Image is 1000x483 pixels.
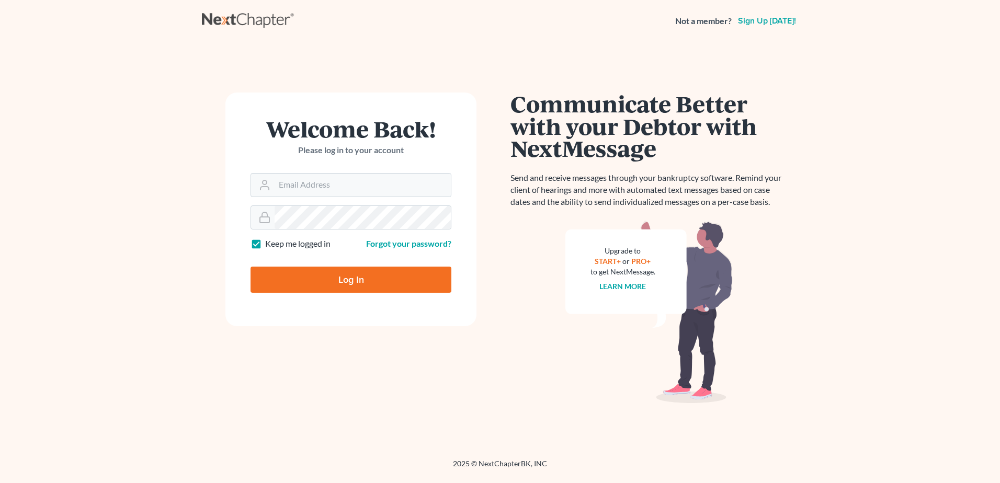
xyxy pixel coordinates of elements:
[736,17,798,25] a: Sign up [DATE]!
[590,267,655,277] div: to get NextMessage.
[675,15,732,27] strong: Not a member?
[510,172,788,208] p: Send and receive messages through your bankruptcy software. Remind your client of hearings and mo...
[590,246,655,256] div: Upgrade to
[623,257,630,266] span: or
[366,238,451,248] a: Forgot your password?
[275,174,451,197] input: Email Address
[510,93,788,159] h1: Communicate Better with your Debtor with NextMessage
[251,118,451,140] h1: Welcome Back!
[565,221,733,404] img: nextmessage_bg-59042aed3d76b12b5cd301f8e5b87938c9018125f34e5fa2b7a6b67550977c72.svg
[600,282,646,291] a: Learn more
[632,257,651,266] a: PRO+
[251,267,451,293] input: Log In
[265,238,331,250] label: Keep me logged in
[251,144,451,156] p: Please log in to your account
[595,257,621,266] a: START+
[202,458,798,477] div: 2025 © NextChapterBK, INC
